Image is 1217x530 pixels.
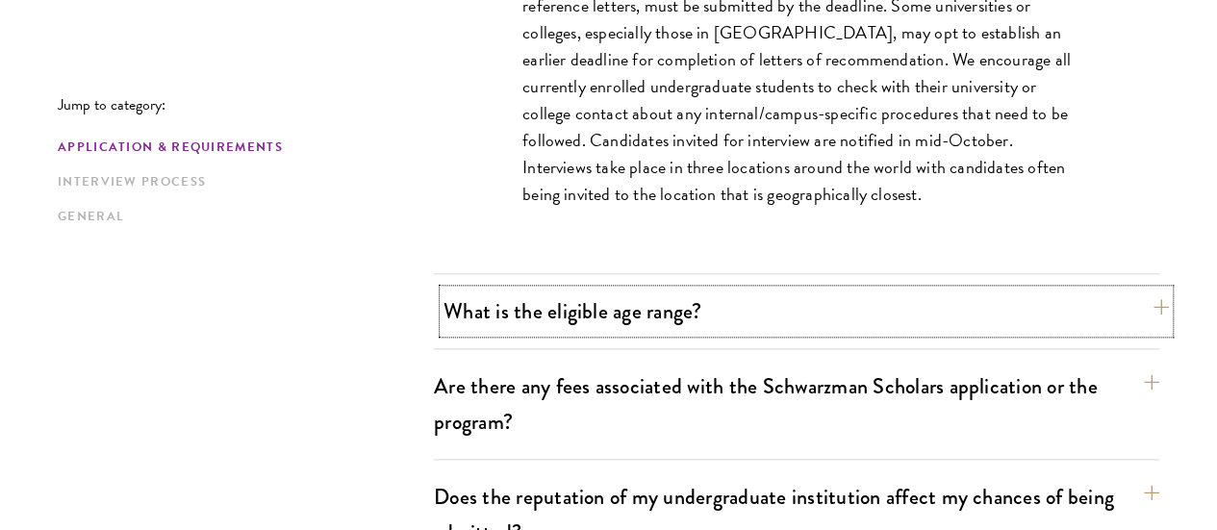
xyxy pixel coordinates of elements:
button: Are there any fees associated with the Schwarzman Scholars application or the program? [434,365,1159,443]
a: General [58,207,422,227]
a: Application & Requirements [58,138,422,158]
a: Interview Process [58,172,422,192]
p: Jump to category: [58,96,434,114]
button: What is the eligible age range? [444,290,1169,333]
